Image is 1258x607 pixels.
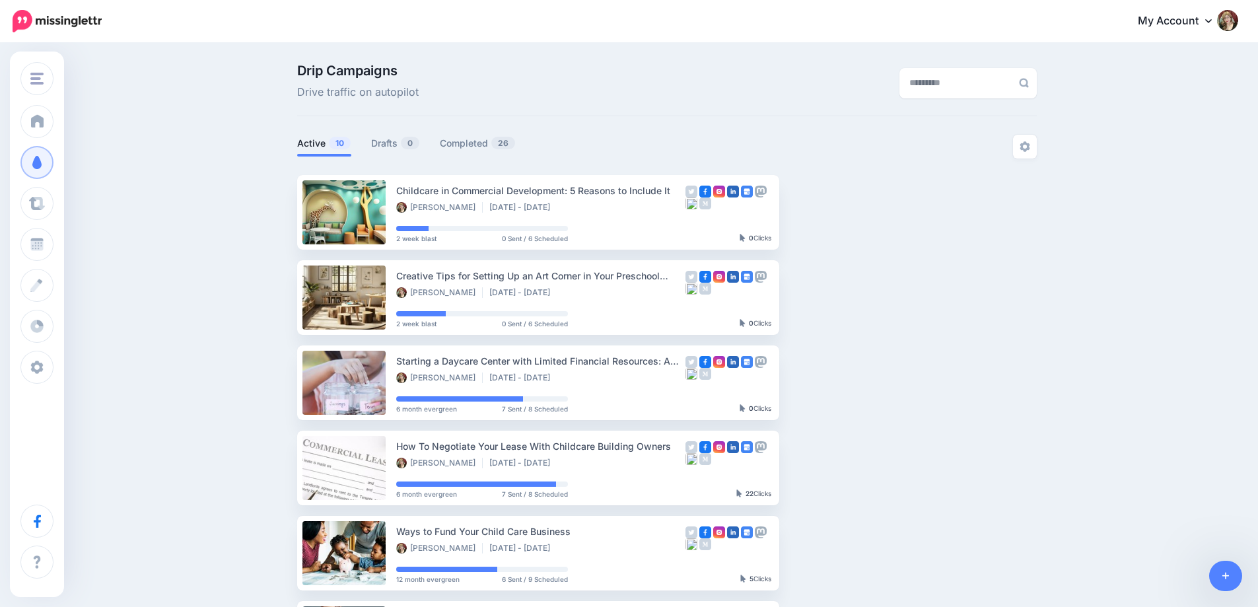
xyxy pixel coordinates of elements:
[746,489,753,497] b: 22
[713,356,725,368] img: instagram-square.png
[396,287,483,298] li: [PERSON_NAME]
[502,491,568,497] span: 7 Sent / 8 Scheduled
[740,319,746,327] img: pointer-grey-darker.png
[699,283,711,295] img: medium-grey-square.png
[740,234,771,242] div: Clicks
[685,538,697,550] img: bluesky-grey-square.png
[502,576,568,583] span: 6 Sent / 9 Scheduled
[713,441,725,453] img: instagram-square.png
[371,135,420,151] a: Drafts0
[740,404,746,412] img: pointer-grey-darker.png
[727,356,739,368] img: linkedin-square.png
[699,538,711,550] img: medium-grey-square.png
[685,186,697,197] img: twitter-grey-square.png
[755,356,767,368] img: mastodon-grey-square.png
[741,271,753,283] img: google_business-square.png
[30,73,44,85] img: menu.png
[685,368,697,380] img: bluesky-grey-square.png
[13,10,102,32] img: Missinglettr
[685,197,697,209] img: bluesky-grey-square.png
[396,491,457,497] span: 6 month evergreen
[727,441,739,453] img: linkedin-square.png
[396,458,483,468] li: [PERSON_NAME]
[740,575,746,583] img: pointer-grey-darker.png
[396,406,457,412] span: 6 month evergreen
[502,406,568,412] span: 7 Sent / 8 Scheduled
[713,271,725,283] img: instagram-square.png
[736,490,771,498] div: Clicks
[396,439,685,454] div: How To Negotiate Your Lease With Childcare Building Owners
[741,441,753,453] img: google_business-square.png
[396,183,685,198] div: Childcare in Commercial Development: 5 Reasons to Include It
[489,458,557,468] li: [DATE] - [DATE]
[713,526,725,538] img: instagram-square.png
[740,405,771,413] div: Clicks
[489,287,557,298] li: [DATE] - [DATE]
[685,271,697,283] img: twitter-grey-square.png
[736,489,742,497] img: pointer-grey-darker.png
[699,356,711,368] img: facebook-square.png
[297,64,419,77] span: Drip Campaigns
[750,575,753,583] b: 5
[297,135,351,151] a: Active10
[396,353,685,369] div: Starting a Daycare Center with Limited Financial Resources: A Comprehensive Guide
[685,526,697,538] img: twitter-grey-square.png
[685,356,697,368] img: twitter-grey-square.png
[749,319,753,327] b: 0
[396,202,483,213] li: [PERSON_NAME]
[1020,141,1030,152] img: settings-grey.png
[699,453,711,465] img: medium-grey-square.png
[740,320,771,328] div: Clicks
[741,356,753,368] img: google_business-square.png
[489,543,557,553] li: [DATE] - [DATE]
[502,235,568,242] span: 0 Sent / 6 Scheduled
[740,234,746,242] img: pointer-grey-darker.png
[396,268,685,283] div: Creative Tips for Setting Up an Art Corner in Your Preschool Classrooms
[685,283,697,295] img: bluesky-grey-square.png
[297,84,419,101] span: Drive traffic on autopilot
[749,234,753,242] b: 0
[1125,5,1238,38] a: My Account
[699,186,711,197] img: facebook-square.png
[440,135,516,151] a: Completed26
[491,137,515,149] span: 26
[727,271,739,283] img: linkedin-square.png
[755,441,767,453] img: mastodon-grey-square.png
[396,373,483,383] li: [PERSON_NAME]
[396,576,460,583] span: 12 month evergreen
[329,137,351,149] span: 10
[396,524,685,539] div: Ways to Fund Your Child Care Business
[699,368,711,380] img: medium-grey-square.png
[699,441,711,453] img: facebook-square.png
[699,197,711,209] img: medium-grey-square.png
[699,526,711,538] img: facebook-square.png
[502,320,568,327] span: 0 Sent / 6 Scheduled
[755,186,767,197] img: mastodon-grey-square.png
[755,526,767,538] img: mastodon-grey-square.png
[489,373,557,383] li: [DATE] - [DATE]
[489,202,557,213] li: [DATE] - [DATE]
[749,404,753,412] b: 0
[713,186,725,197] img: instagram-square.png
[1019,78,1029,88] img: search-grey-6.png
[740,575,771,583] div: Clicks
[396,235,437,242] span: 2 week blast
[727,526,739,538] img: linkedin-square.png
[685,453,697,465] img: bluesky-grey-square.png
[699,271,711,283] img: facebook-square.png
[396,320,437,327] span: 2 week blast
[396,543,483,553] li: [PERSON_NAME]
[401,137,419,149] span: 0
[685,441,697,453] img: twitter-grey-square.png
[741,526,753,538] img: google_business-square.png
[755,271,767,283] img: mastodon-grey-square.png
[741,186,753,197] img: google_business-square.png
[727,186,739,197] img: linkedin-square.png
